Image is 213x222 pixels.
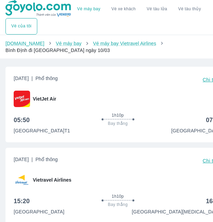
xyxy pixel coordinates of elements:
[108,202,128,207] span: Bay thẳng
[31,76,33,81] span: |
[36,157,58,162] span: Phổ thông
[14,75,58,84] span: [DATE]
[14,208,64,215] p: [GEOGRAPHIC_DATA]
[14,156,58,166] span: [DATE]
[112,113,124,118] span: 1h10p
[56,41,81,46] a: Vé máy bay
[36,76,58,81] span: Phổ thông
[5,41,44,46] a: [DOMAIN_NAME]
[33,177,71,183] span: Vietravel Airlines
[141,1,173,17] a: Vé tàu lửa
[14,127,70,134] p: [GEOGRAPHIC_DATA] T1
[33,95,56,102] span: VietJet Air
[108,121,128,126] span: Bay thẳng
[5,48,110,53] span: Bình Định đi [GEOGRAPHIC_DATA] ngày 10/03
[112,194,124,199] span: 1h10p
[111,6,136,12] a: Vé xe khách
[5,40,208,54] nav: breadcrumb
[31,157,33,162] span: |
[5,18,37,35] div: choose transportation mode
[14,116,30,124] h6: 05:50
[77,6,101,12] a: Vé máy bay
[93,41,156,46] a: Vé máy bay Vietravel Airlines
[5,18,37,35] button: Vé của tôi
[14,197,30,205] h6: 15:20
[173,1,207,17] button: Vé tàu thủy
[72,1,207,17] div: choose transportation mode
